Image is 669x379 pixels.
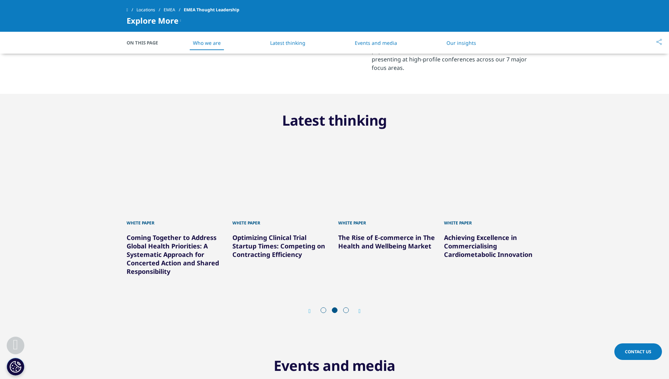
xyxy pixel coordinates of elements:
[352,308,361,314] div: Next slide
[7,358,24,375] button: Cookie Settings
[136,4,164,16] a: Locations
[444,213,543,226] div: White Paper
[270,40,305,46] a: Latest thinking
[232,213,331,226] div: White Paper
[444,233,533,259] a: Achieving Excellence in Commercialising Cardiometabolic Innovation
[193,40,221,46] a: Who we are
[127,39,165,46] span: On This Page
[127,16,178,25] span: Explore More
[614,343,662,360] a: Contact Us
[372,38,543,76] p: We regularly produce high-quality content in the form of white papers, articles and webinars, and...
[232,149,331,276] div: 6 / 12
[309,308,318,314] div: Previous slide
[338,149,437,276] div: 7 / 12
[197,112,472,134] h3: Latest thinking
[184,4,239,16] span: EMEA Thought Leadership
[232,233,325,259] a: Optimizing Clinical Trial Startup Times: Competing on Contracting Efficiency
[625,349,651,355] span: Contact Us
[127,149,225,276] div: 5 / 12
[338,213,437,226] div: White Paper
[446,40,476,46] a: Our insights
[355,40,397,46] a: Events and media
[164,4,184,16] a: EMEA
[127,213,225,226] div: White Paper
[127,233,219,276] a: Coming Together to Address Global Health Priorities: A Systematic Approach for Concerted Action a...
[444,149,543,276] div: 8 / 12
[338,233,435,250] a: The Rise of E-commerce in The Health and Wellbeing Market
